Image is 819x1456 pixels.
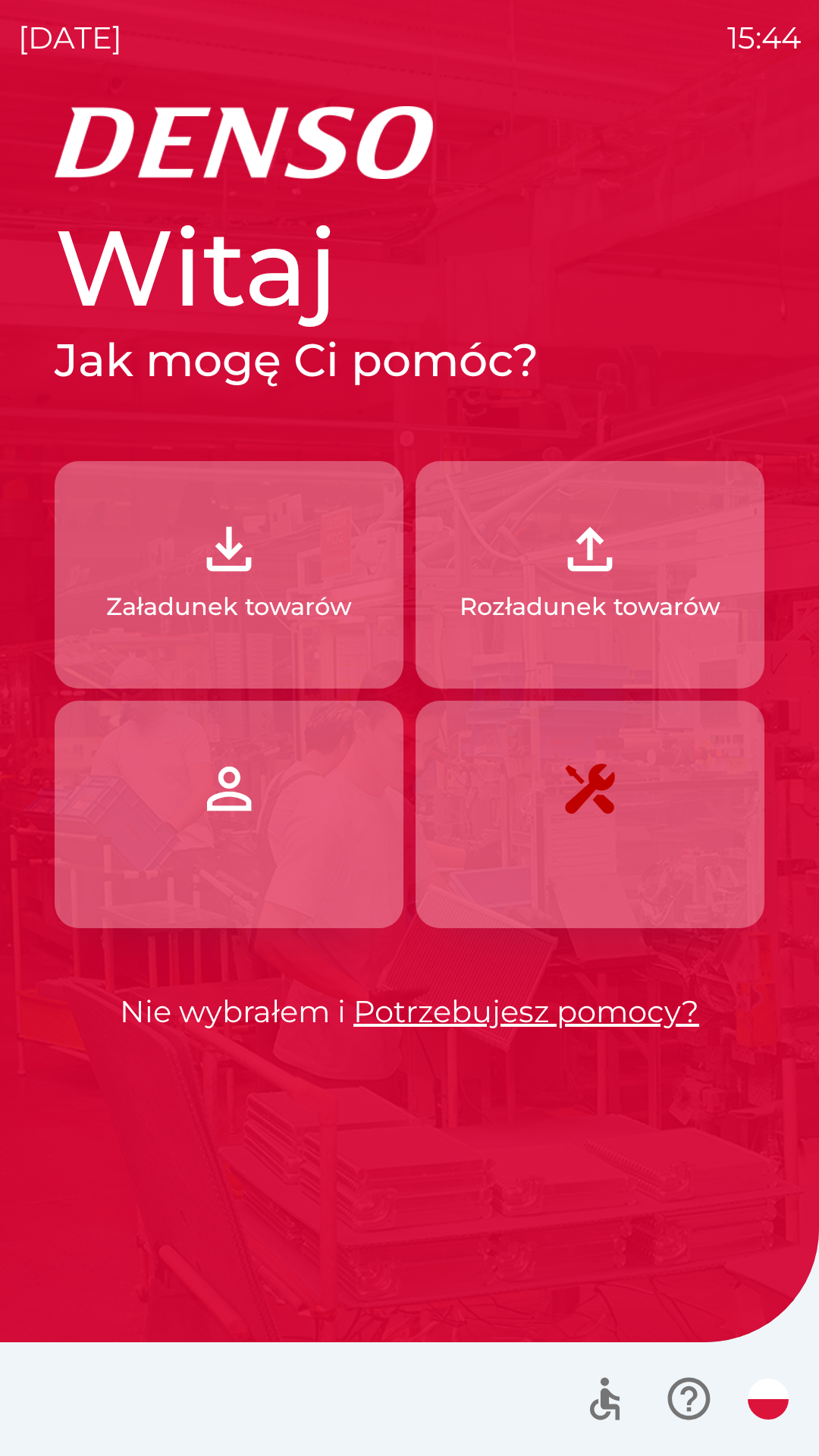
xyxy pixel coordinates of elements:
[416,461,764,689] button: Rozładunek towarów
[557,516,623,582] img: 2fb22d7f-6f53-46d3-a092-ee91fce06e5d.png
[55,332,764,388] h2: Jak mogę Ci pomóc?
[106,588,352,625] p: Załadunek towarów
[353,993,699,1030] a: Potrzebujesz pomocy?
[18,15,122,61] p: [DATE]
[196,755,262,822] img: 072f4d46-cdf8-44b2-b931-d189da1a2739.png
[557,755,623,822] img: 7408382d-57dc-4d4c-ad5a-dca8f73b6e74.png
[196,516,262,582] img: 918cc13a-b407-47b8-8082-7d4a57a89498.png
[55,989,764,1034] p: Nie wybrałem i
[460,588,720,625] p: Rozładunek towarów
[727,15,801,61] p: 15:44
[55,106,764,179] img: Logo
[55,203,764,332] h1: Witaj
[748,1379,789,1420] img: pl flag
[55,461,403,689] button: Załadunek towarów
